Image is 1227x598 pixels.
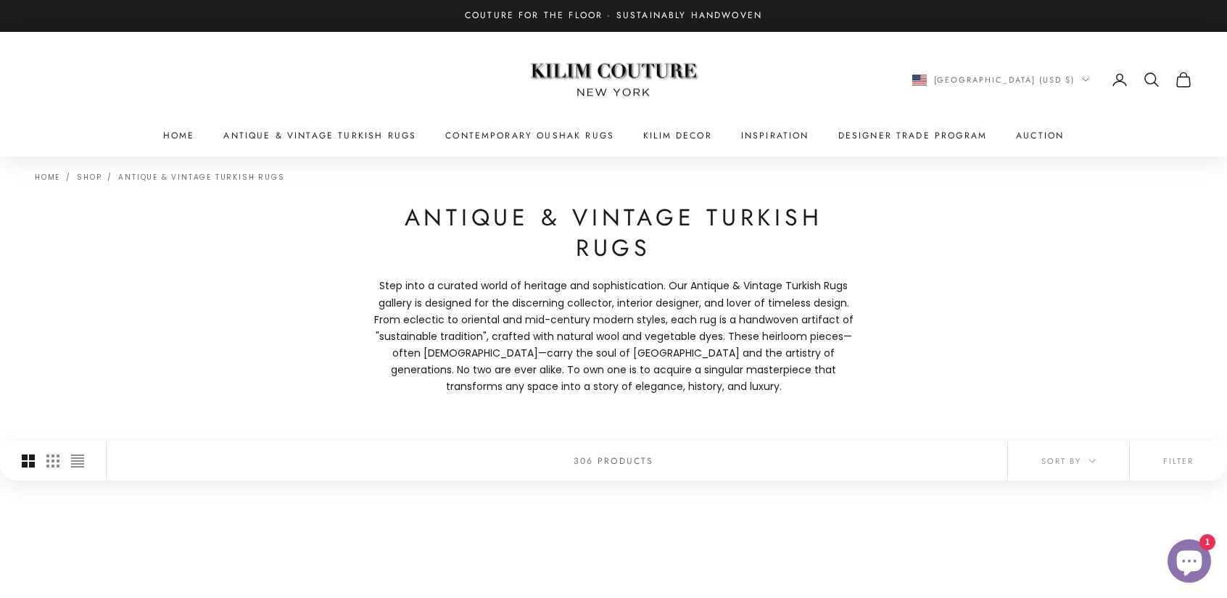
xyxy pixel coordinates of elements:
[35,128,1192,143] nav: Primary navigation
[22,441,35,481] button: Switch to larger product images
[46,441,59,481] button: Switch to smaller product images
[741,128,809,143] a: Inspiration
[912,73,1090,86] button: Change country or currency
[35,172,60,183] a: Home
[35,171,284,181] nav: Breadcrumb
[465,9,762,23] p: Couture for the Floor · Sustainably Handwoven
[934,73,1075,86] span: [GEOGRAPHIC_DATA] (USD $)
[445,128,614,143] a: Contemporary Oushak Rugs
[367,278,860,395] p: Step into a curated world of heritage and sophistication. Our Antique & Vintage Turkish Rugs gall...
[838,128,988,143] a: Designer Trade Program
[912,75,927,86] img: United States
[523,46,704,115] img: Logo of Kilim Couture New York
[1041,454,1096,468] span: Sort by
[1008,441,1129,481] button: Sort by
[163,128,195,143] a: Home
[71,441,84,481] button: Switch to compact product images
[1163,539,1215,586] inbox-online-store-chat: Shopify online store chat
[574,454,654,468] p: 306 products
[1130,441,1227,481] button: Filter
[912,71,1193,88] nav: Secondary navigation
[1016,128,1064,143] a: Auction
[77,172,102,183] a: Shop
[367,203,860,263] h1: Antique & Vintage Turkish Rugs
[223,128,416,143] a: Antique & Vintage Turkish Rugs
[118,172,284,183] a: Antique & Vintage Turkish Rugs
[643,128,712,143] summary: Kilim Decor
